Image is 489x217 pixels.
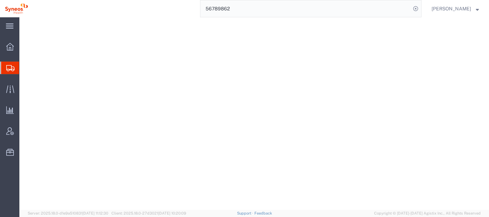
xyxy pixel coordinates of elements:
iframe: FS Legacy Container [19,17,489,210]
span: Server: 2025.18.0-d1e9a510831 [28,211,108,215]
a: Support [237,211,254,215]
span: Copyright © [DATE]-[DATE] Agistix Inc., All Rights Reserved [374,210,481,216]
span: [DATE] 11:12:30 [82,211,108,215]
span: [DATE] 10:20:09 [158,211,186,215]
input: Search for shipment number, reference number [200,0,411,17]
a: Feedback [254,211,272,215]
img: logo [5,3,28,14]
button: [PERSON_NAME] [431,4,479,13]
span: Client: 2025.18.0-27d3021 [111,211,186,215]
span: Julie Ryan [432,5,471,12]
